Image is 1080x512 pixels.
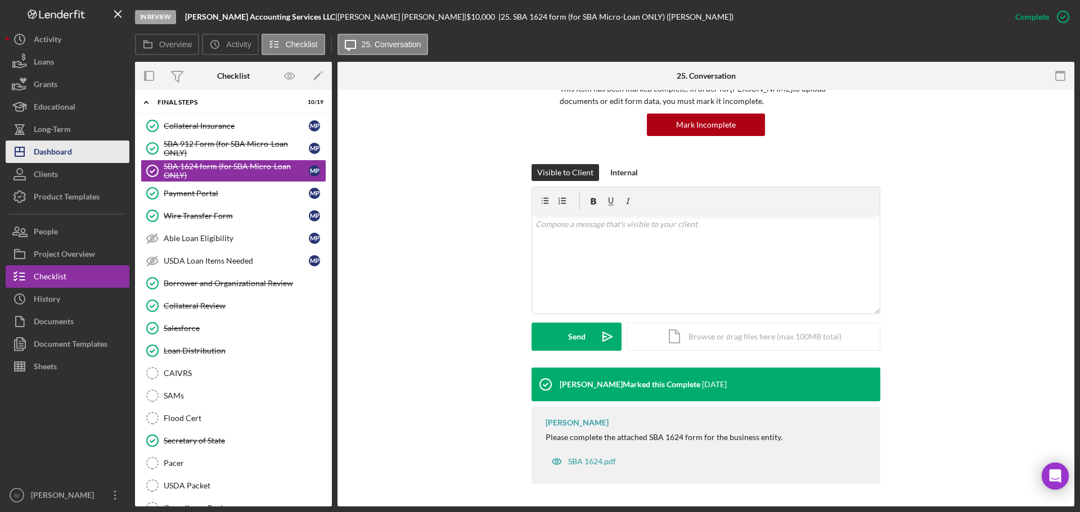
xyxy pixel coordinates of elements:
[676,114,736,136] div: Mark Incomplete
[309,255,320,266] div: M P
[568,323,586,351] div: Send
[262,34,325,55] button: Checklist
[34,333,107,358] div: Document Templates
[309,233,320,244] div: M P
[135,10,176,24] div: In Review
[6,28,129,51] button: Activity
[34,220,58,246] div: People
[309,210,320,221] div: M P
[141,407,326,429] a: Flood Cert
[6,96,129,118] button: Educational
[34,243,95,268] div: Project Overview
[141,429,326,452] a: Secretary of State
[537,164,593,181] div: Visible to Client
[164,256,309,265] div: USDA Loan Items Needed
[702,380,727,389] time: 2025-07-30 13:50
[141,227,326,250] a: Able Loan EligibilityMP
[6,73,129,96] button: Grants
[6,141,129,163] button: Dashboard
[164,301,326,310] div: Collateral Review
[164,324,326,333] div: Salesforce
[141,339,326,362] a: Loan Distribution
[157,99,295,106] div: FINAL STEPS
[6,185,129,208] button: Product Templates
[164,391,326,400] div: SAMs
[337,12,466,21] div: [PERSON_NAME] [PERSON_NAME] |
[6,243,129,265] button: Project Overview
[610,164,638,181] div: Internal
[226,40,251,49] label: Activity
[34,141,72,166] div: Dashboard
[560,83,852,108] p: This item has been marked complete. In order for [PERSON_NAME] to upload documents or edit form d...
[6,355,129,378] button: Sheets
[141,452,326,474] a: Pacer
[164,436,326,445] div: Secretary of State
[1015,6,1049,28] div: Complete
[34,51,54,76] div: Loans
[141,160,326,182] a: SBA 1624 form (for SBA Micro-Loan ONLY)MP
[141,362,326,384] a: CAIVRS
[185,12,337,21] div: |
[164,234,309,243] div: Able Loan Eligibility
[34,185,100,211] div: Product Templates
[164,279,326,288] div: Borrower and Organizational Review
[202,34,258,55] button: Activity
[141,182,326,205] a: Payment PortalMP
[135,34,199,55] button: Overview
[532,323,622,351] button: Send
[34,73,57,98] div: Grants
[605,164,643,181] button: Internal
[309,165,320,176] div: M P
[337,34,429,55] button: 25. Conversation
[6,51,129,73] button: Loans
[159,40,192,49] label: Overview
[568,457,616,466] div: SBA 1624.pdf
[1004,6,1074,28] button: Complete
[217,71,250,80] div: Checklist
[34,96,75,121] div: Educational
[362,40,421,49] label: 25. Conversation
[164,189,309,198] div: Payment Portal
[164,481,326,490] div: USDA Packet
[286,40,318,49] label: Checklist
[141,474,326,497] a: USDA Packet
[6,265,129,288] button: Checklist
[546,418,609,427] div: [PERSON_NAME]
[34,355,57,380] div: Sheets
[141,317,326,339] a: Salesforce
[309,143,320,154] div: M P
[141,384,326,407] a: SAMs
[466,12,495,21] span: $10,000
[6,163,129,185] button: Clients
[185,12,335,21] b: [PERSON_NAME] Accounting Services LLC
[6,288,129,310] button: History
[677,71,736,80] div: 25. Conversation
[164,211,309,220] div: Wire Transfer Form
[6,220,129,243] button: People
[560,380,700,389] div: [PERSON_NAME] Marked this Complete
[164,414,326,423] div: Flood Cert
[28,484,101,509] div: [PERSON_NAME]
[141,272,326,294] a: Borrower and Organizational Review
[164,162,309,180] div: SBA 1624 form (for SBA Micro-Loan ONLY)
[14,492,20,499] text: IV
[309,120,320,132] div: M P
[6,118,129,141] button: Long-Term
[34,163,58,188] div: Clients
[164,346,326,355] div: Loan Distribution
[6,333,129,355] button: Document Templates
[34,310,74,336] div: Documents
[6,310,129,333] button: Documents
[309,188,320,199] div: M P
[141,250,326,272] a: USDA Loan Items NeededMP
